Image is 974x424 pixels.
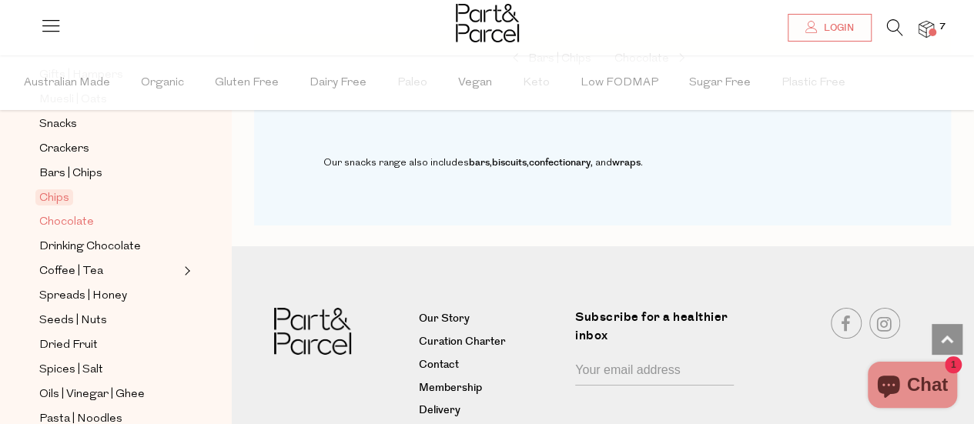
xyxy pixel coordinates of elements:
[919,21,934,37] a: 7
[39,386,145,404] span: Oils | Vinegar | Ghee
[24,56,110,110] span: Australian Made
[39,115,77,134] span: Snacks
[820,22,854,35] span: Login
[523,56,550,110] span: Keto
[39,287,127,305] span: Spreads | Honey
[39,312,107,330] span: Seeds | Nuts
[39,212,179,232] a: Chocolate
[612,155,641,169] a: wraps
[39,189,179,207] a: Chips
[39,385,179,404] a: Oils | Vinegar | Ghee
[39,164,179,183] a: Bars | Chips
[397,56,427,110] span: Paleo
[863,362,962,412] inbox-online-store-chat: Shopify online store chat
[788,14,872,42] a: Login
[575,356,734,386] input: Your email address
[141,56,184,110] span: Organic
[39,361,103,379] span: Spices | Salt
[492,155,527,169] a: biscuits
[39,360,179,379] a: Spices | Salt
[419,310,564,329] a: Our Story
[419,333,564,352] a: Curation Charter
[581,56,658,110] span: Low FODMAP
[39,336,98,355] span: Dried Fruit
[323,154,882,172] p: Our snacks range also includes , , , and .
[39,115,179,134] a: Snacks
[419,402,564,420] a: Delivery
[39,336,179,355] a: Dried Fruit
[39,262,179,281] a: Coffee | Tea
[39,140,89,159] span: Crackers
[458,56,492,110] span: Vegan
[419,356,564,375] a: Contact
[180,262,191,280] button: Expand/Collapse Coffee | Tea
[39,213,94,232] span: Chocolate
[39,311,179,330] a: Seeds | Nuts
[39,237,179,256] a: Drinking Chocolate
[469,155,490,169] a: bars
[39,262,103,281] span: Coffee | Tea
[936,20,949,34] span: 7
[39,139,179,159] a: Crackers
[419,379,564,398] a: Membership
[456,4,519,42] img: Part&Parcel
[782,56,845,110] span: Plastic Free
[689,56,751,110] span: Sugar Free
[35,189,73,205] span: Chips
[310,56,367,110] span: Dairy Free
[215,56,279,110] span: Gluten Free
[274,308,351,355] img: Part&Parcel
[39,165,102,183] span: Bars | Chips
[39,286,179,305] a: Spreads | Honey
[529,155,591,169] a: confectionary
[39,238,141,256] span: Drinking Chocolate
[575,308,743,356] label: Subscribe for a healthier inbox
